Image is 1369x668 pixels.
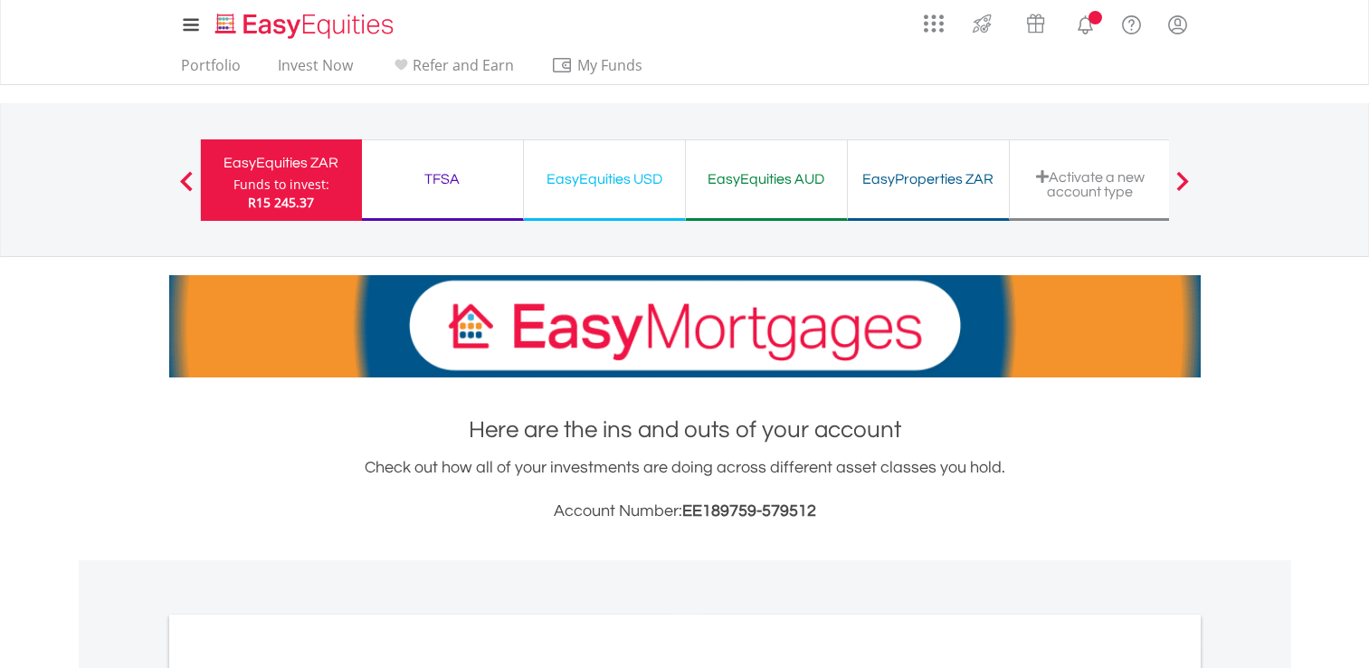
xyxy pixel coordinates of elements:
div: Funds to invest: [233,176,329,194]
div: EasyEquities AUD [697,167,836,192]
a: My Profile [1155,5,1201,44]
img: EasyMortage Promotion Banner [169,275,1201,377]
img: grid-menu-icon.svg [924,14,944,33]
a: Portfolio [174,56,248,84]
div: Check out how all of your investments are doing across different asset classes you hold. [169,455,1201,524]
span: R15 245.37 [248,194,314,211]
img: EasyEquities_Logo.png [212,11,401,41]
a: Invest Now [271,56,360,84]
span: My Funds [551,53,670,77]
span: Refer and Earn [413,55,514,75]
img: thrive-v2.svg [967,9,997,38]
a: Vouchers [1009,5,1062,38]
a: Home page [208,5,401,41]
a: Refer and Earn [383,56,521,84]
h1: Here are the ins and outs of your account [169,414,1201,446]
a: FAQ's and Support [1108,5,1155,41]
h3: Account Number: [169,499,1201,524]
img: vouchers-v2.svg [1021,9,1051,38]
div: EasyEquities USD [535,167,674,192]
div: TFSA [373,167,512,192]
div: EasyProperties ZAR [859,167,998,192]
span: EE189759-579512 [682,502,816,520]
div: Activate a new account type [1021,169,1160,199]
a: AppsGrid [912,5,955,33]
div: EasyEquities ZAR [212,150,351,176]
a: Notifications [1062,5,1108,41]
